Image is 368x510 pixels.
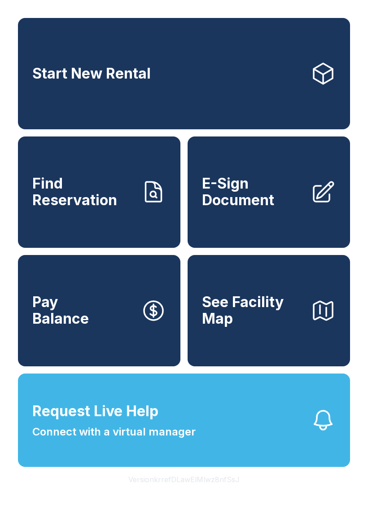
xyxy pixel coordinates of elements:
a: E-Sign Document [188,136,350,248]
button: VersionkrrefDLawElMlwz8nfSsJ [121,467,247,492]
button: Request Live HelpConnect with a virtual manager [18,374,350,467]
button: See Facility Map [188,255,350,366]
a: Start New Rental [18,18,350,129]
button: PayBalance [18,255,180,366]
span: Start New Rental [32,66,151,82]
span: Pay Balance [32,294,89,327]
span: Connect with a virtual manager [32,424,196,440]
span: E-Sign Document [202,176,303,208]
a: Find Reservation [18,136,180,248]
span: Find Reservation [32,176,134,208]
span: Request Live Help [32,400,158,422]
span: See Facility Map [202,294,303,327]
